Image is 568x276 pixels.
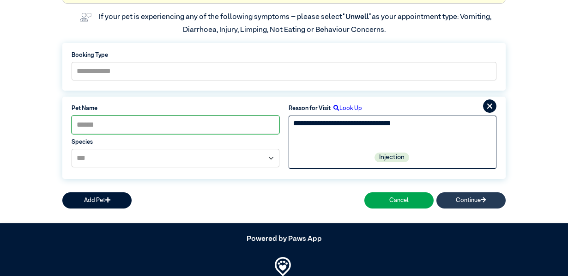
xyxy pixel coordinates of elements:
button: Add Pet [62,192,132,209]
h5: Powered by Paws App [62,235,506,244]
button: Continue [436,192,506,209]
button: Cancel [364,192,434,209]
label: Booking Type [72,51,496,60]
span: “Unwell” [342,13,372,21]
label: Injection [375,153,409,162]
label: Look Up [331,104,362,113]
label: Pet Name [72,104,279,113]
label: If your pet is experiencing any of the following symptoms – please select as your appointment typ... [99,13,493,34]
img: vet [77,10,94,25]
label: Reason for Visit [289,104,331,113]
label: Species [72,138,279,147]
